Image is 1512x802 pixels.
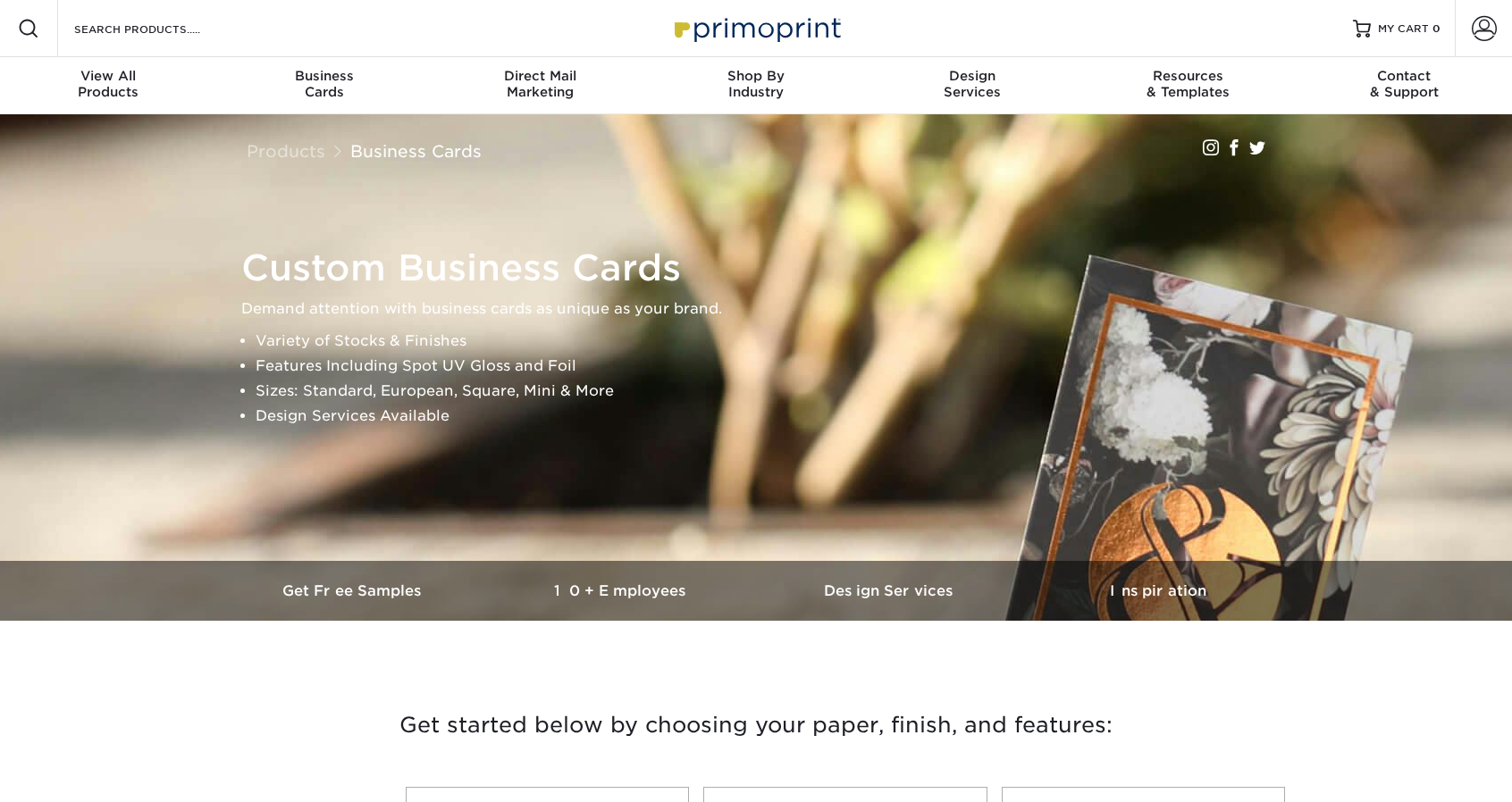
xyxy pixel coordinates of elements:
h3: 10+ Employees [488,582,756,599]
li: Variety of Stocks & Finishes [256,329,1287,354]
h1: Custom Business Cards [241,246,1287,289]
span: 0 [1432,22,1441,35]
div: Industry [648,68,864,100]
div: Cards [216,68,433,100]
a: Business Cards [350,141,482,161]
img: Primoprint [667,9,845,47]
span: Shop By [648,68,864,84]
h3: Design Services [756,582,1024,599]
span: Contact [1296,68,1512,84]
li: Design Services Available [256,404,1287,429]
a: Shop ByIndustry [648,57,864,114]
span: Business [216,68,433,84]
input: SEARCH PRODUCTS..... [72,18,247,39]
p: Demand attention with business cards as unique as your brand. [241,297,1287,322]
a: Resources& Templates [1080,57,1297,114]
li: Features Including Spot UV Gloss and Foil [256,354,1287,379]
a: Direct MailMarketing [432,57,648,114]
a: DesignServices [864,57,1080,114]
span: Resources [1080,68,1297,84]
span: Design [864,68,1080,84]
span: Direct Mail [432,68,648,84]
div: & Templates [1080,68,1297,100]
li: Sizes: Standard, European, Square, Mini & More [256,379,1287,404]
div: Services [864,68,1080,100]
div: Marketing [432,68,648,100]
h3: Inspiration [1024,582,1292,599]
a: Contact& Support [1296,57,1512,114]
a: Design Services [756,561,1024,621]
span: MY CART [1378,21,1429,37]
div: & Support [1296,68,1512,100]
a: Inspiration [1024,561,1292,621]
h3: Get Free Samples [220,582,488,599]
a: Get Free Samples [220,561,488,621]
a: 10+ Employees [488,561,756,621]
a: Products [247,141,325,161]
h3: Get started below by choosing your paper, finish, and features: [233,685,1279,765]
a: BusinessCards [216,57,433,114]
